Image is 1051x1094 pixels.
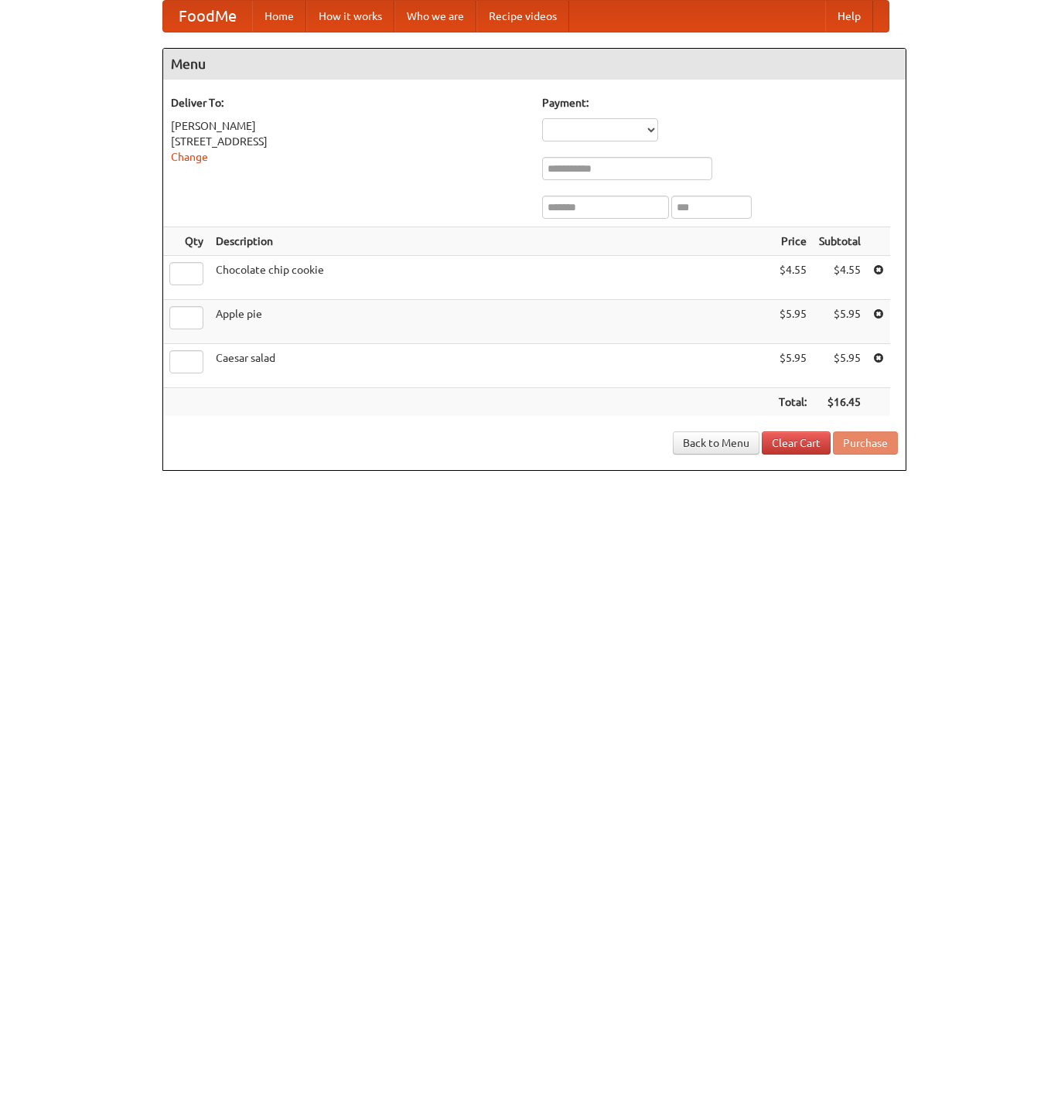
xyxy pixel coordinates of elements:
[813,388,867,417] th: $16.45
[673,431,759,455] a: Back to Menu
[163,49,906,80] h4: Menu
[773,344,813,388] td: $5.95
[476,1,569,32] a: Recipe videos
[171,134,527,149] div: [STREET_ADDRESS]
[210,300,773,344] td: Apple pie
[813,256,867,300] td: $4.55
[762,431,831,455] a: Clear Cart
[163,1,252,32] a: FoodMe
[773,227,813,256] th: Price
[171,118,527,134] div: [PERSON_NAME]
[163,227,210,256] th: Qty
[210,227,773,256] th: Description
[813,227,867,256] th: Subtotal
[813,344,867,388] td: $5.95
[394,1,476,32] a: Who we are
[171,95,527,111] h5: Deliver To:
[773,256,813,300] td: $4.55
[825,1,873,32] a: Help
[773,300,813,344] td: $5.95
[210,344,773,388] td: Caesar salad
[306,1,394,32] a: How it works
[833,431,898,455] button: Purchase
[813,300,867,344] td: $5.95
[773,388,813,417] th: Total:
[210,256,773,300] td: Chocolate chip cookie
[542,95,898,111] h5: Payment:
[171,151,208,163] a: Change
[252,1,306,32] a: Home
